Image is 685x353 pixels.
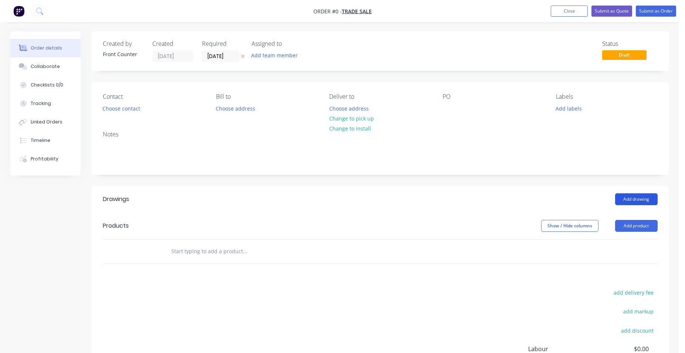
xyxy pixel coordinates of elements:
[10,76,81,94] button: Checklists 0/0
[103,195,129,204] div: Drawings
[541,220,598,232] button: Show / Hide columns
[10,57,81,76] button: Collaborate
[10,113,81,131] button: Linked Orders
[556,93,657,100] div: Labels
[31,45,62,51] div: Order details
[103,40,144,47] div: Created by
[31,119,63,125] div: Linked Orders
[610,288,658,298] button: add delivery fee
[10,39,81,57] button: Order details
[31,156,58,162] div: Profitability
[212,103,259,113] button: Choose address
[313,8,342,15] span: Order #0 -
[602,50,647,60] span: Draft
[10,150,81,168] button: Profitability
[617,325,658,335] button: add discount
[552,103,586,113] button: Add labels
[615,193,658,205] button: Add drawing
[551,6,588,17] button: Close
[31,137,50,144] div: Timeline
[10,94,81,113] button: Tracking
[325,123,375,133] button: Change to install
[602,40,658,47] div: Status
[252,50,302,60] button: Add team member
[171,244,319,259] input: Start typing to add a product...
[342,8,372,15] a: TRADE SALE
[103,93,204,100] div: Contact
[202,40,243,47] div: Required
[443,93,544,100] div: PO
[103,50,144,58] div: Front Counter
[13,6,24,17] img: Factory
[98,103,144,113] button: Choose contact
[103,131,658,138] div: Notes
[152,40,193,47] div: Created
[636,6,676,17] button: Submit as Order
[103,221,129,230] div: Products
[247,50,301,60] button: Add team member
[329,93,431,100] div: Deliver to
[31,63,60,70] div: Collaborate
[10,131,81,150] button: Timeline
[31,100,51,107] div: Tracking
[325,103,372,113] button: Choose address
[615,220,658,232] button: Add product
[591,6,632,17] button: Submit as Quote
[620,306,658,316] button: add markup
[31,82,63,88] div: Checklists 0/0
[216,93,317,100] div: Bill to
[252,40,325,47] div: Assigned to
[325,113,378,123] button: Change to pick up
